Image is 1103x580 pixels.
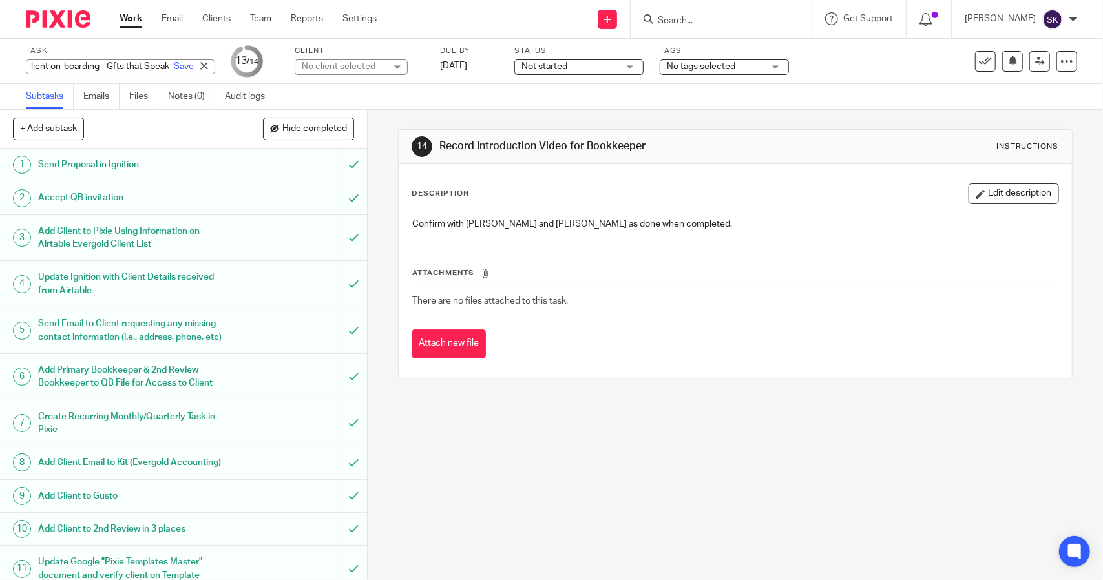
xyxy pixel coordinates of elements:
[13,560,31,578] div: 11
[38,486,231,506] h1: Add Client to Gusto
[291,12,323,25] a: Reports
[412,329,486,358] button: Attach new file
[440,61,467,70] span: [DATE]
[13,414,31,432] div: 7
[13,189,31,207] div: 2
[129,84,158,109] a: Files
[38,267,231,300] h1: Update Ignition with Client Details received from Airtable
[13,118,84,140] button: + Add subtask
[38,519,231,539] h1: Add Client to 2nd Review in 3 places
[38,155,231,174] h1: Send Proposal in Ignition
[26,59,215,74] div: client on-boarding
[120,12,142,25] a: Work
[83,84,120,109] a: Emails
[439,140,763,153] h1: Record Introduction Video for Bookkeeper
[38,360,231,393] h1: Add Primary Bookkeeper & 2nd Review Bookkeeper to QB File for Access to Client
[521,62,567,71] span: Not started
[38,222,231,254] h1: Add Client to Pixie Using Information on Airtable Evergold Client List
[26,84,74,109] a: Subtasks
[38,314,231,347] h1: Send Email to Client requesting any missing contact information (i.e., address, phone, etc)
[969,183,1059,204] button: Edit description
[26,10,90,28] img: Pixie
[202,12,231,25] a: Clients
[412,136,432,157] div: 14
[13,156,31,174] div: 1
[38,453,231,472] h1: Add Client Email to Kit (Evergold Accounting)
[1042,9,1063,30] img: svg%3E
[26,46,215,56] label: Task
[235,54,258,68] div: 13
[412,296,568,306] span: There are no files attached to this task.
[843,14,893,23] span: Get Support
[13,453,31,471] div: 8
[250,12,271,25] a: Team
[13,520,31,538] div: 10
[997,141,1059,152] div: Instructions
[440,46,498,56] label: Due by
[38,188,231,207] h1: Accept QB invitation
[295,46,424,56] label: Client
[412,218,1058,231] p: Confirm with [PERSON_NAME] and [PERSON_NAME] as done when completed.
[13,322,31,340] div: 5
[342,12,377,25] a: Settings
[302,60,386,73] div: No client selected
[660,46,789,56] label: Tags
[38,407,231,440] h1: Create Recurring Monthly/Quarterly Task in Pixie
[412,269,474,276] span: Attachments
[162,12,183,25] a: Email
[168,84,215,109] a: Notes (0)
[225,84,275,109] a: Audit logs
[282,124,347,134] span: Hide completed
[13,487,31,505] div: 9
[412,189,469,199] p: Description
[514,46,644,56] label: Status
[13,368,31,386] div: 6
[247,58,258,65] small: /14
[13,275,31,293] div: 4
[657,16,773,27] input: Search
[174,60,194,73] a: Save
[965,12,1036,25] p: [PERSON_NAME]
[667,62,735,71] span: No tags selected
[13,229,31,247] div: 3
[263,118,354,140] button: Hide completed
